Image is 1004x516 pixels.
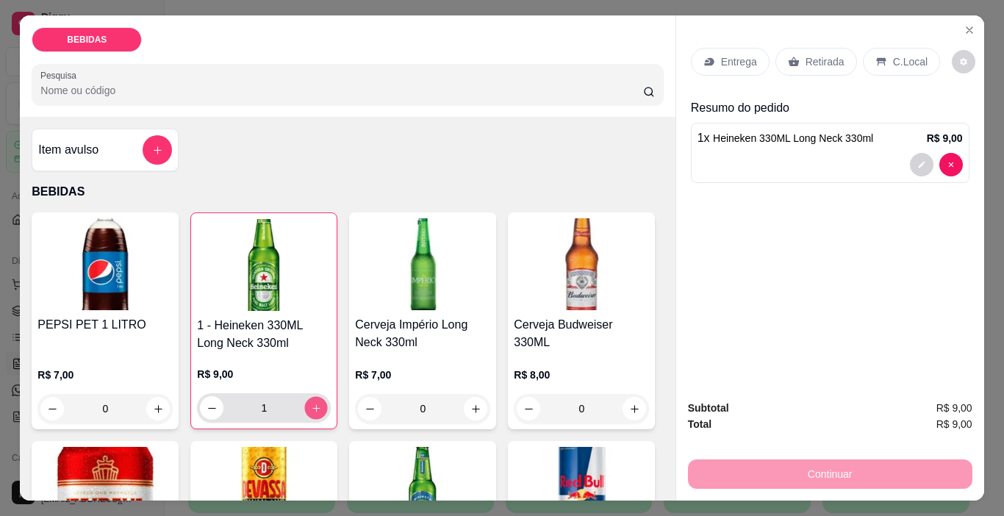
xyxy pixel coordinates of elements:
[936,400,972,416] span: R$ 9,00
[514,316,649,351] h4: Cerveja Budweiser 330ML
[464,397,487,420] button: increase-product-quantity
[40,397,64,420] button: decrease-product-quantity
[514,368,649,382] p: R$ 8,00
[40,69,82,82] label: Pesquisa
[910,153,933,176] button: decrease-product-quantity
[67,34,107,46] p: BEBIDAS
[698,129,874,147] p: 1 x
[355,218,490,310] img: product-image
[691,99,969,117] p: Resumo do pedido
[355,368,490,382] p: R$ 7,00
[713,132,873,144] span: Heineken 330ML Long Neck 330ml
[197,219,331,311] img: product-image
[936,416,972,432] span: R$ 9,00
[200,396,223,420] button: decrease-product-quantity
[721,54,757,69] p: Entrega
[146,397,170,420] button: increase-product-quantity
[517,397,540,420] button: decrease-product-quantity
[358,397,381,420] button: decrease-product-quantity
[688,402,729,414] strong: Subtotal
[355,316,490,351] h4: Cerveja Império Long Neck 330ml
[197,367,331,381] p: R$ 9,00
[893,54,928,69] p: C.Local
[806,54,845,69] p: Retirada
[37,316,173,334] h4: PEPSI PET 1 LITRO
[38,141,98,159] h4: Item avulso
[958,18,981,42] button: Close
[37,218,173,310] img: product-image
[40,83,643,98] input: Pesquisa
[305,397,328,420] button: increase-product-quantity
[143,135,172,165] button: add-separate-item
[514,218,649,310] img: product-image
[197,317,331,352] h4: 1 - Heineken 330ML Long Neck 330ml
[688,418,711,430] strong: Total
[623,397,646,420] button: increase-product-quantity
[37,368,173,382] p: R$ 7,00
[927,131,963,146] p: R$ 9,00
[939,153,963,176] button: decrease-product-quantity
[952,50,975,74] button: decrease-product-quantity
[32,183,663,201] p: BEBIDAS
